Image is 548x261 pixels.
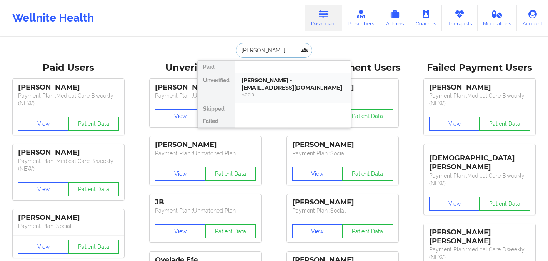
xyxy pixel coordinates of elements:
button: View [155,167,206,181]
button: View [292,224,343,238]
a: Coaches [410,5,442,31]
p: Payment Plan : Medical Care Biweekly (NEW) [429,92,530,107]
p: Payment Plan : Medical Care Biweekly (NEW) [18,92,119,107]
button: Patient Data [479,117,530,131]
button: Patient Data [68,240,119,254]
button: Patient Data [342,109,393,123]
div: Unverified [198,73,235,103]
div: [DEMOGRAPHIC_DATA][PERSON_NAME] [429,148,530,171]
button: Patient Data [68,117,119,131]
div: Paid Users [5,62,132,74]
button: Patient Data [205,224,256,238]
p: Payment Plan : Unmatched Plan [155,150,256,157]
div: [PERSON_NAME] [429,83,530,92]
p: Payment Plan : Social [292,150,393,157]
a: Admins [380,5,410,31]
button: Patient Data [68,182,119,196]
p: Payment Plan : Unmatched Plan [155,92,256,100]
p: Payment Plan : Medical Care Biweekly (NEW) [429,246,530,261]
div: Skipped [198,103,235,115]
a: Prescribers [342,5,380,31]
div: Failed Payment Users [416,62,543,74]
div: Unverified Users [142,62,268,74]
div: Failed [198,115,235,128]
div: [PERSON_NAME] [PERSON_NAME] [429,228,530,246]
button: View [18,240,69,254]
div: [PERSON_NAME] [155,83,256,92]
button: View [18,182,69,196]
div: [PERSON_NAME] [155,140,256,149]
a: Account [517,5,548,31]
button: View [18,117,69,131]
p: Payment Plan : Social [292,207,393,214]
div: [PERSON_NAME] [18,148,119,157]
button: View [429,117,480,131]
button: Patient Data [479,197,530,211]
button: Patient Data [342,224,393,238]
a: Therapists [442,5,478,31]
div: Paid [198,61,235,73]
button: Patient Data [342,167,393,181]
button: Patient Data [205,167,256,181]
p: Payment Plan : Social [18,222,119,230]
p: Payment Plan : Unmatched Plan [155,207,256,214]
a: Medications [478,5,517,31]
div: Social [242,91,345,98]
div: [PERSON_NAME] [18,83,119,92]
div: JB [155,198,256,207]
div: [PERSON_NAME] [18,213,119,222]
button: View [429,197,480,211]
button: View [155,109,206,123]
button: View [292,167,343,181]
div: [PERSON_NAME] [292,140,393,149]
div: [PERSON_NAME] - [EMAIL_ADDRESS][DOMAIN_NAME] [242,77,345,91]
p: Payment Plan : Medical Care Biweekly (NEW) [429,172,530,187]
button: View [155,224,206,238]
a: Dashboard [305,5,342,31]
div: [PERSON_NAME] [292,198,393,207]
p: Payment Plan : Medical Care Biweekly (NEW) [18,157,119,173]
